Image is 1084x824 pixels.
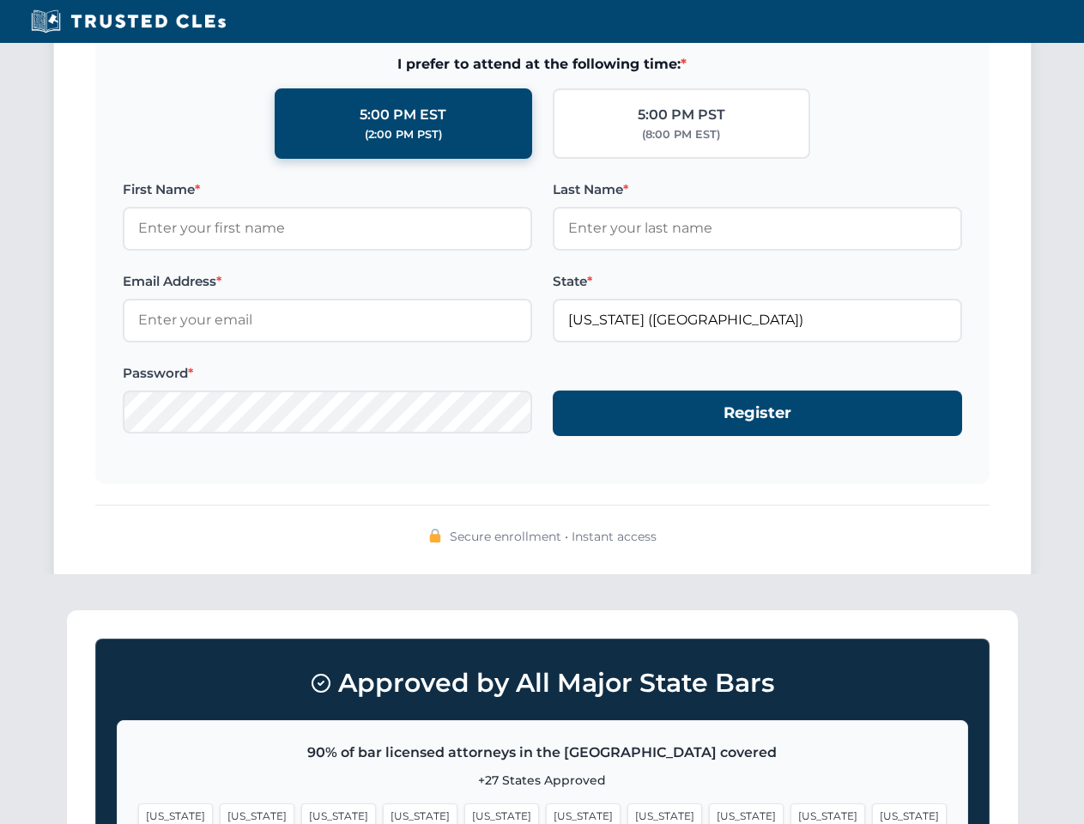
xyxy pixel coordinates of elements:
[26,9,231,34] img: Trusted CLEs
[428,529,442,542] img: 🔒
[642,126,720,143] div: (8:00 PM EST)
[553,391,962,436] button: Register
[360,104,446,126] div: 5:00 PM EST
[138,771,947,790] p: +27 States Approved
[123,179,532,200] label: First Name
[138,742,947,764] p: 90% of bar licensed attorneys in the [GEOGRAPHIC_DATA] covered
[638,104,725,126] div: 5:00 PM PST
[553,299,962,342] input: Florida (FL)
[123,207,532,250] input: Enter your first name
[553,271,962,292] label: State
[553,207,962,250] input: Enter your last name
[365,126,442,143] div: (2:00 PM PST)
[123,53,962,76] span: I prefer to attend at the following time:
[123,363,532,384] label: Password
[117,660,968,706] h3: Approved by All Major State Bars
[450,527,657,546] span: Secure enrollment • Instant access
[123,299,532,342] input: Enter your email
[123,271,532,292] label: Email Address
[553,179,962,200] label: Last Name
